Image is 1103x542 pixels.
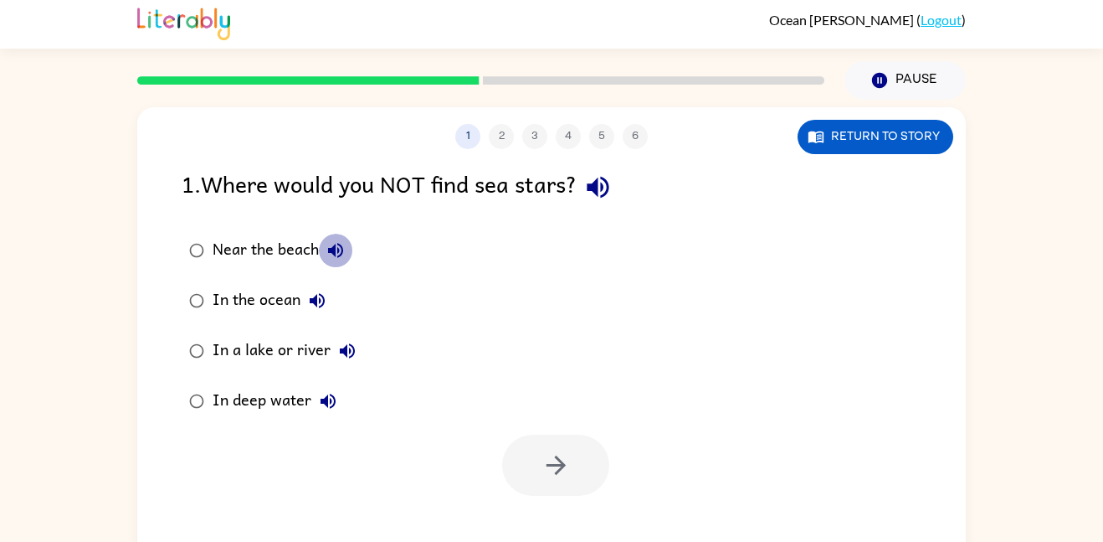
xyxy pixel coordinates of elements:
[331,334,364,368] button: In a lake or river
[213,334,364,368] div: In a lake or river
[213,385,345,418] div: In deep water
[213,284,334,317] div: In the ocean
[319,234,352,267] button: Near the beach
[769,12,966,28] div: ( )
[300,284,334,317] button: In the ocean
[213,234,352,267] div: Near the beach
[455,124,480,149] button: 1
[137,3,230,40] img: Literably
[311,385,345,418] button: In deep water
[921,12,962,28] a: Logout
[844,61,966,100] button: Pause
[769,12,916,28] span: Ocean [PERSON_NAME]
[182,166,921,209] div: 1 . Where would you NOT find sea stars?
[798,120,953,154] button: Return to story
